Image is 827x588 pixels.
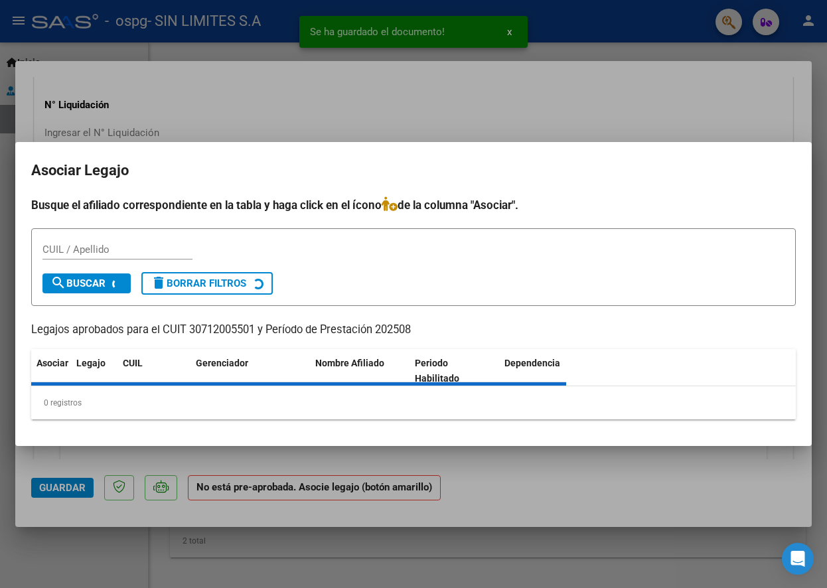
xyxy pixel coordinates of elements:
[31,196,796,214] h4: Busque el afiliado correspondiente en la tabla y haga click en el ícono de la columna "Asociar".
[71,349,117,393] datatable-header-cell: Legajo
[190,349,310,393] datatable-header-cell: Gerenciador
[31,349,71,393] datatable-header-cell: Asociar
[76,358,106,368] span: Legajo
[410,349,499,393] datatable-header-cell: Periodo Habilitado
[123,358,143,368] span: CUIL
[315,358,384,368] span: Nombre Afiliado
[151,277,246,289] span: Borrar Filtros
[42,273,131,293] button: Buscar
[499,349,599,393] datatable-header-cell: Dependencia
[31,158,796,183] h2: Asociar Legajo
[50,277,106,289] span: Buscar
[310,349,410,393] datatable-header-cell: Nombre Afiliado
[117,349,190,393] datatable-header-cell: CUIL
[50,275,66,291] mat-icon: search
[504,358,560,368] span: Dependencia
[782,543,814,575] div: Open Intercom Messenger
[196,358,248,368] span: Gerenciador
[141,272,273,295] button: Borrar Filtros
[37,358,68,368] span: Asociar
[31,322,796,338] p: Legajos aprobados para el CUIT 30712005501 y Período de Prestación 202508
[31,386,796,419] div: 0 registros
[415,358,459,384] span: Periodo Habilitado
[151,275,167,291] mat-icon: delete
